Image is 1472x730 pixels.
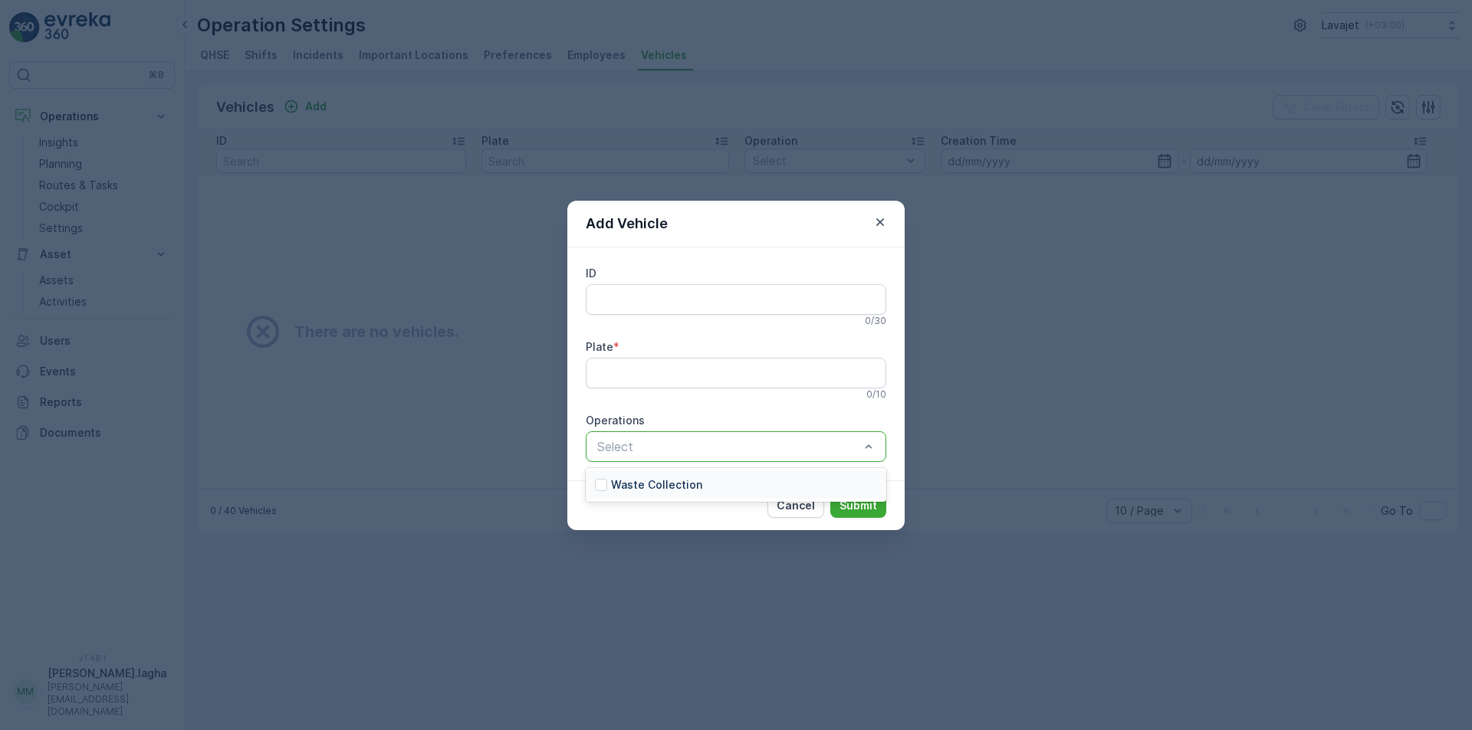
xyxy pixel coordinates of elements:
[865,315,886,327] p: 0 / 30
[777,498,815,513] p: Cancel
[611,477,702,493] p: Waste Collection
[839,498,877,513] p: Submit
[586,213,668,234] p: Add Vehicle
[866,388,886,401] p: 0 / 10
[597,437,859,456] p: Select
[830,493,886,518] button: Submit
[586,414,645,427] label: Operations
[767,493,824,518] button: Cancel
[586,267,596,280] label: ID
[586,340,613,353] label: Plate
